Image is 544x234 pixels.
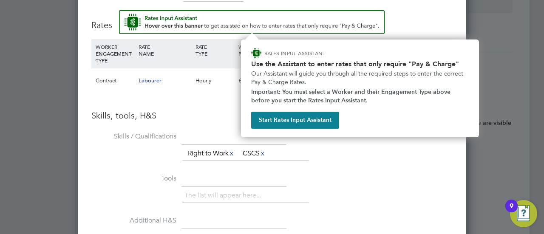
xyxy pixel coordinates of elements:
[251,88,452,104] strong: Important: You must select a Worker and their Engagement Type above before you start the Rates In...
[91,174,176,183] label: Tools
[91,132,176,141] label: Skills / Qualifications
[229,148,235,159] a: x
[251,70,469,86] p: Our Assistant will guide you through all the required steps to enter the correct Pay & Charge Rates.
[91,10,453,31] h3: Rates
[119,10,385,34] button: Rate Assistant
[264,50,371,57] p: RATES INPUT ASSISTANT
[510,206,513,217] div: 9
[241,39,479,137] div: How to input Rates that only require Pay & Charge
[139,77,161,84] span: Labourer
[136,39,193,61] div: RATE NAME
[236,39,279,61] div: WORKER PAY RATE
[184,190,265,201] li: The list will appear here...
[251,112,339,129] button: Start Rates Input Assistant
[510,200,537,227] button: Open Resource Center, 9 new notifications
[184,148,238,159] li: Right to Work
[251,48,261,58] img: ENGAGE Assistant Icon
[93,39,136,68] div: WORKER ENGAGEMENT TYPE
[251,60,469,68] h2: Use the Assistant to enter rates that only require "Pay & Charge"
[193,39,236,61] div: RATE TYPE
[193,68,236,93] div: Hourly
[91,110,453,121] h3: Skills, tools, H&S
[91,216,176,225] label: Additional H&S
[236,68,279,93] div: £16.30
[93,68,136,93] div: Contract
[260,148,266,159] a: x
[239,148,269,159] li: CSCS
